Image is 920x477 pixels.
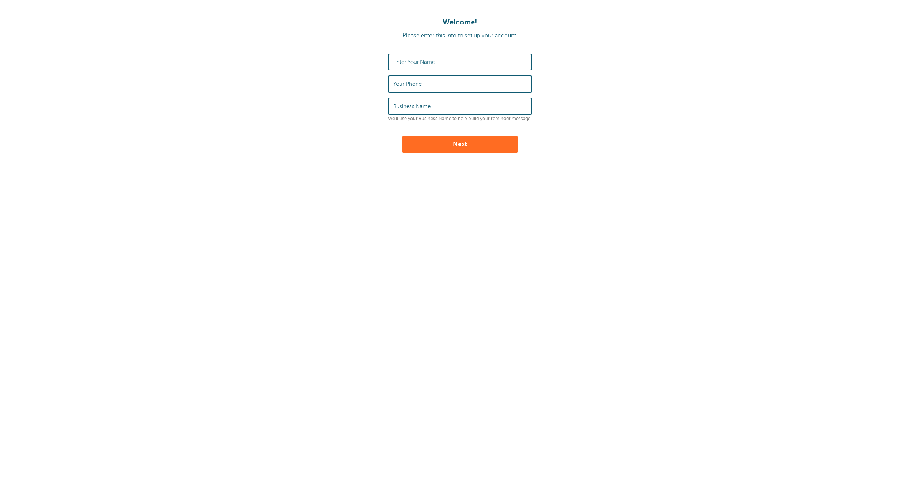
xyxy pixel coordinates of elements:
p: We'll use your Business Name to help build your reminder message. [388,116,532,121]
h1: Welcome! [7,18,913,27]
label: Business Name [393,103,431,110]
label: Enter Your Name [393,59,435,65]
button: Next [402,136,517,153]
label: Your Phone [393,81,422,87]
p: Please enter this info to set up your account. [7,32,913,39]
